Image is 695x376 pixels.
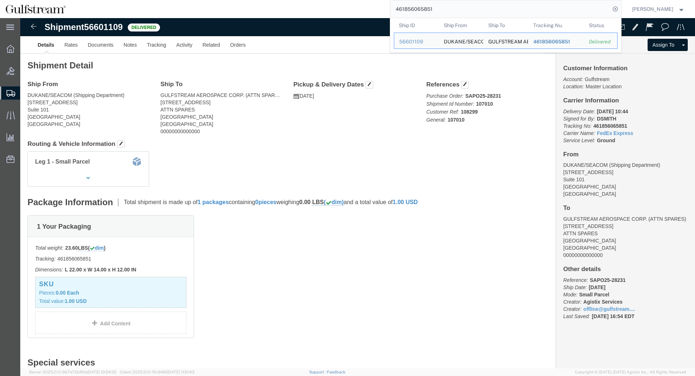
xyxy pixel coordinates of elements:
[632,5,685,13] button: [PERSON_NAME]
[327,370,345,374] a: Feedback
[167,370,194,374] span: [DATE] 11:51:43
[528,18,584,33] th: Tracking Nu.
[5,4,66,14] img: logo
[29,370,117,374] span: Server: 2025.21.0-667a72bf6fa
[120,370,194,374] span: Client: 2025.21.0-f0c8481
[533,39,570,45] span: 461856065851
[533,38,579,46] div: 461856065851
[309,370,327,374] a: Support
[584,18,618,33] th: Status
[488,33,523,48] div: GULFSTREAM AEROSPACE CORP.
[483,18,528,33] th: Ship To
[399,38,434,46] div: 56601109
[575,369,686,375] span: Copyright © [DATE]-[DATE] Agistix Inc., All Rights Reserved
[87,370,117,374] span: [DATE] 10:54:32
[394,18,439,33] th: Ship ID
[438,18,483,33] th: Ship From
[589,38,612,46] div: Delivered
[632,5,673,13] span: Jene Middleton
[443,33,478,48] div: DUKANE/SEACOM
[394,18,621,52] table: Search Results
[390,0,610,18] input: Search for shipment number, reference number
[20,18,695,368] iframe: FS Legacy Container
